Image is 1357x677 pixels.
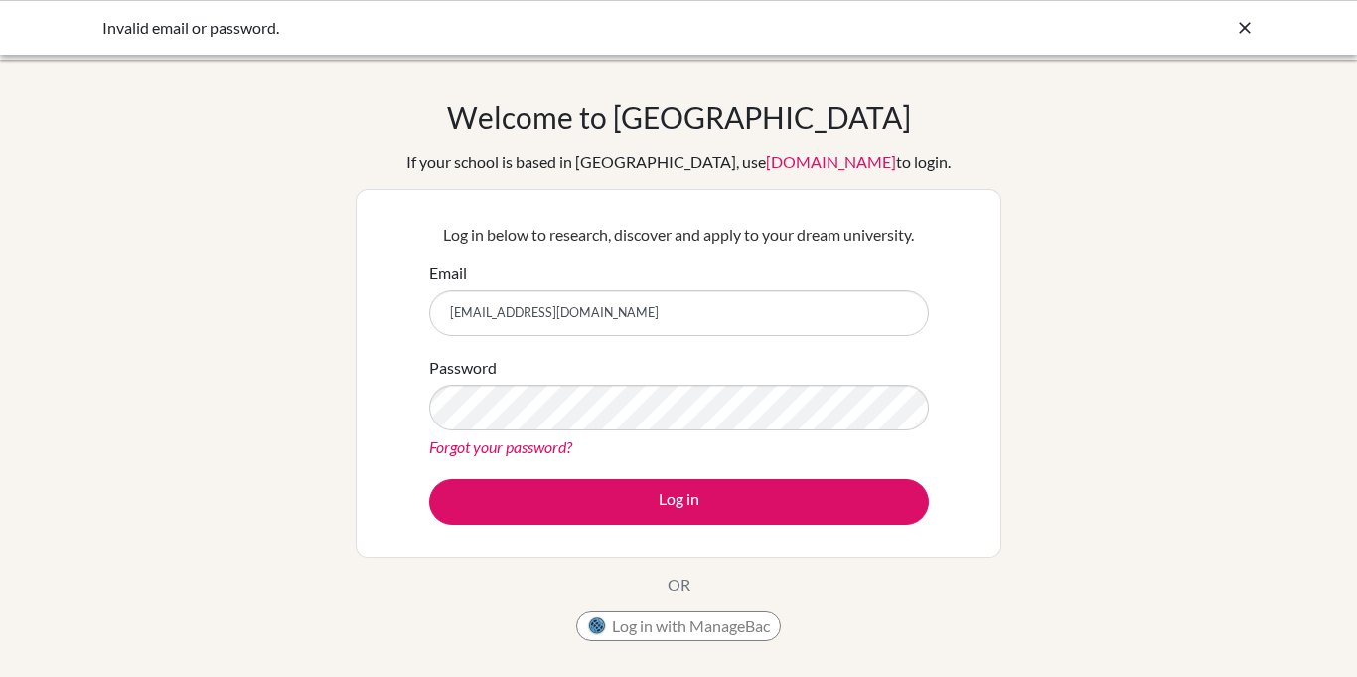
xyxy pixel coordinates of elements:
a: Forgot your password? [429,437,572,456]
div: If your school is based in [GEOGRAPHIC_DATA], use to login. [406,150,951,174]
h1: Welcome to [GEOGRAPHIC_DATA] [447,99,911,135]
a: [DOMAIN_NAME] [766,152,896,171]
p: Log in below to research, discover and apply to your dream university. [429,223,929,247]
label: Password [429,356,497,380]
button: Log in with ManageBac [576,611,781,641]
div: Invalid email or password. [102,16,957,40]
p: OR [668,573,690,596]
label: Email [429,261,467,285]
button: Log in [429,479,929,525]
